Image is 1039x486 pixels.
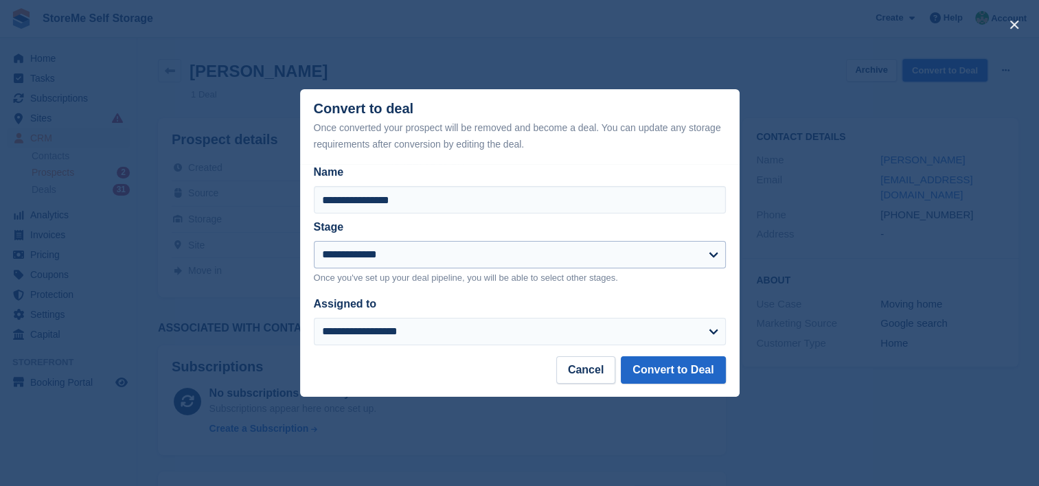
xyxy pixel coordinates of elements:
[314,164,726,181] label: Name
[314,119,726,152] div: Once converted your prospect will be removed and become a deal. You can update any storage requir...
[314,221,344,233] label: Stage
[1003,14,1025,36] button: close
[314,271,726,285] p: Once you've set up your deal pipeline, you will be able to select other stages.
[556,356,615,384] button: Cancel
[621,356,725,384] button: Convert to Deal
[314,298,377,310] label: Assigned to
[314,101,726,152] div: Convert to deal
